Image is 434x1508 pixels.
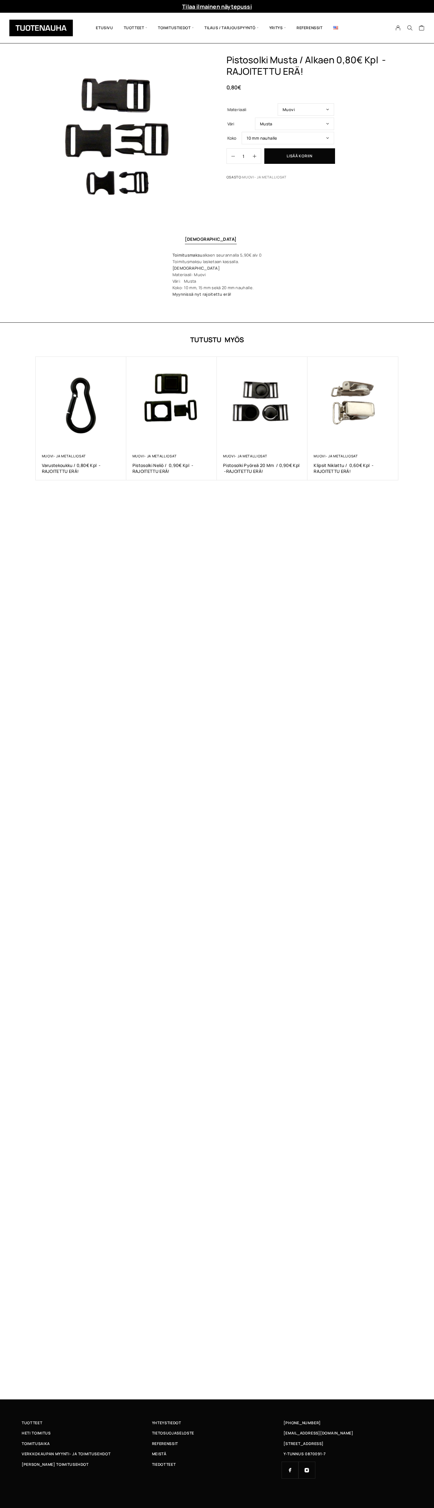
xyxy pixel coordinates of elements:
span: Tuotteet [119,17,153,38]
a: [PHONE_NUMBER] [284,1420,321,1426]
div: Toimitusmaksu lasketaan kassalla. [172,258,262,265]
a: [PERSON_NAME] toimitusehdot [22,1461,152,1468]
a: Instagram [298,1462,315,1479]
span: € [238,84,241,91]
a: [EMAIL_ADDRESS][DOMAIN_NAME] [284,1430,353,1436]
a: Pistosolki Pyöreä 20 mm / 0,90€ kpl -RAJOITETTU ERÄ! [223,462,301,474]
span: Toimitusaika [22,1440,50,1447]
a: Heti toimitus [22,1430,152,1436]
a: [DEMOGRAPHIC_DATA] [185,236,237,242]
span: [STREET_ADDRESS] [284,1440,323,1447]
a: Toimitusaika [22,1440,152,1447]
span: Tiedotteet [152,1461,176,1468]
label: Koko [227,135,237,141]
a: Varustekoukku / 0,80€ kpl -RAJOITETTU ERÄ! [42,462,120,474]
label: Materiaali [227,107,247,112]
span: Yhteystiedot [152,1420,181,1426]
b: Myynnissä nyt rajoitettu erä! [172,291,231,297]
a: Yhteystiedot [152,1420,282,1426]
a: Muovi- ja metalliosat [314,454,358,458]
span: Yritys [264,17,291,38]
a: Pistosolki Neliö / 0,90€ kpl -RAJOITETTU ERÄ! [132,462,211,474]
b: [DEMOGRAPHIC_DATA] [172,265,220,271]
div: Materiaali: Muovi [172,272,262,278]
a: My Account [392,25,404,31]
a: Etusivu [91,17,118,38]
span: Verkkokaupan myynti- ja toimitusehdot [22,1451,110,1457]
span: Heti toimitus [22,1430,51,1436]
span: Osasto: [226,175,308,183]
img: Untitled3 [36,54,200,219]
span: Tietosuojaseloste [152,1430,194,1436]
a: Muovi- ja metalliosat [242,175,286,179]
span: Referenssit [152,1440,178,1447]
div: alkaen seurannalla 5,90€ alv 0 [172,252,262,258]
a: Tietosuojaseloste [152,1430,282,1436]
span: Meistä [152,1451,167,1457]
img: Tuotenauha Oy [9,20,73,36]
div: Väri: Musta [172,278,262,285]
img: English [333,26,338,29]
button: Lisää koriin [264,148,335,164]
a: Verkkokaupan myynti- ja toimitusehdot [22,1451,152,1457]
button: Search [404,25,416,31]
div: Tutustu myös [36,335,399,344]
bdi: 0,80 [226,84,241,91]
a: Meistä [152,1451,282,1457]
a: Muovi- ja metalliosat [42,454,86,458]
a: Klipsit Niklattu / 0,60€ kpl -RAJOITETTU ERÄ! [314,462,392,474]
a: Facebook [282,1462,298,1479]
span: Tilaus / Tarjouspyyntö [199,17,264,38]
span: Y-TUNNUS 0870091-7 [284,1451,326,1457]
div: Koko: 10 mm, 15 mm sekä 20 mm nauhalle. [172,285,262,291]
a: Tuotteet [22,1420,152,1426]
h1: Pistosolki musta / alkaen 0,80€ kpl -RAJOITETTU ERÄ! [226,54,399,77]
a: Tiedotteet [152,1461,282,1468]
span: Toimitustiedot [153,17,199,38]
a: Tilaa ilmainen näytepussi [182,3,252,10]
b: Toimitusmaksu [172,252,203,258]
a: Cart [419,25,425,32]
label: Väri [227,121,235,127]
a: Muovi- ja metalliosat [132,454,177,458]
a: Referenssit [291,17,328,38]
span: Tuotteet [22,1420,42,1426]
span: [PERSON_NAME] toimitusehdot [22,1461,89,1468]
a: Muovi- ja metalliosat [223,454,267,458]
a: Referenssit [152,1440,282,1447]
input: Määrä [235,149,253,164]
